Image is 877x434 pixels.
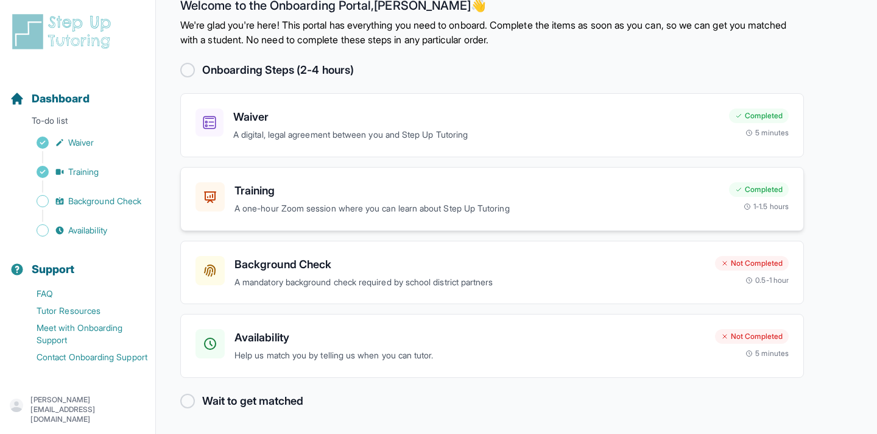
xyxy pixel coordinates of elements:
button: Dashboard [5,71,150,112]
h3: Background Check [234,256,705,273]
a: Meet with Onboarding Support [10,319,155,349]
a: Background Check [10,193,155,210]
div: 1-1.5 hours [744,202,789,212]
span: Background Check [68,195,141,207]
a: Background CheckA mandatory background check required by school district partnersNot Completed0.5... [180,241,804,305]
div: Not Completed [715,329,789,344]
a: AvailabilityHelp us match you by telling us when you can tutor.Not Completed5 minutes [180,314,804,378]
a: Contact Onboarding Support [10,349,155,366]
button: Support [5,241,150,283]
span: Training [68,166,99,178]
button: [PERSON_NAME][EMAIL_ADDRESS][DOMAIN_NAME] [10,395,146,424]
div: 5 minutes [745,128,789,138]
p: A one-hour Zoom session where you can learn about Step Up Tutoring [234,202,719,216]
h3: Training [234,182,719,199]
h2: Wait to get matched [202,393,303,410]
a: Dashboard [10,90,90,107]
a: Training [10,163,155,180]
div: Completed [729,182,789,197]
p: [PERSON_NAME][EMAIL_ADDRESS][DOMAIN_NAME] [30,395,146,424]
span: Waiver [68,137,94,149]
a: Tutor Resources [10,302,155,319]
a: Waiver [10,134,155,151]
p: A mandatory background check required by school district partners [234,276,705,290]
span: Availability [68,224,107,237]
a: WaiverA digital, legal agreement between you and Step Up TutoringCompleted5 minutes [180,93,804,157]
img: logo [10,12,118,51]
h3: Availability [234,329,705,346]
a: Availability [10,222,155,239]
div: Not Completed [715,256,789,271]
div: 5 minutes [745,349,789,358]
a: TrainingA one-hour Zoom session where you can learn about Step Up TutoringCompleted1-1.5 hours [180,167,804,231]
p: A digital, legal agreement between you and Step Up Tutoring [233,128,719,142]
span: Dashboard [32,90,90,107]
span: Support [32,261,75,278]
h3: Waiver [233,108,719,126]
div: 0.5-1 hour [745,276,789,285]
p: Help us match you by telling us when you can tutor. [234,349,705,363]
a: FAQ [10,285,155,302]
h2: Onboarding Steps (2-4 hours) [202,62,354,79]
p: We're glad you're here! This portal has everything you need to onboard. Complete the items as soo... [180,18,804,47]
div: Completed [729,108,789,123]
p: To-do list [5,115,150,132]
